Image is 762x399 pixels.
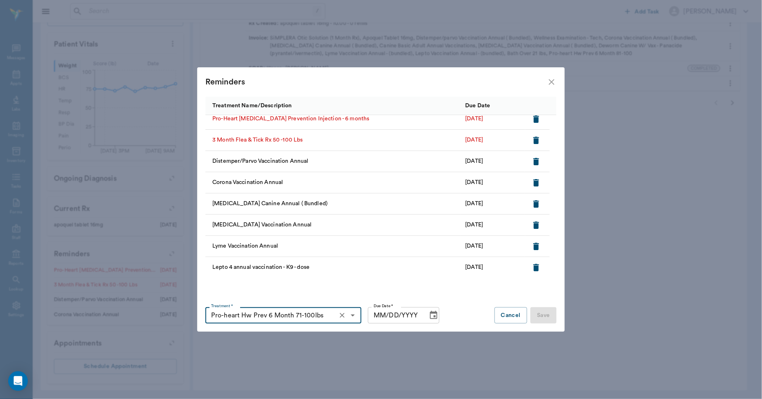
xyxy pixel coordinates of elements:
[465,178,483,187] p: [DATE]
[212,178,283,187] p: Corona Vaccination Annual
[212,199,328,208] p: [MEDICAL_DATA] Canine Annual ( Bundled)
[492,100,504,111] button: Sort
[212,94,292,117] div: Treatment Name/Description
[211,304,233,309] label: Treatment *
[374,304,393,309] label: Due Date *
[465,263,483,272] p: [DATE]
[212,242,278,250] p: Lyme Vaccination Annual
[212,221,312,229] p: [MEDICAL_DATA] Vaccination Annual
[465,136,483,144] p: [DATE]
[212,115,369,123] p: Pro-Heart [MEDICAL_DATA] Prevention Injection - 6 months
[347,310,359,321] button: Open
[336,310,348,321] button: Clear
[465,221,483,229] p: [DATE]
[465,242,483,250] p: [DATE]
[294,100,305,111] button: Sort
[547,77,557,87] button: close
[212,263,310,272] p: Lepto 4 annual vaccination - K9 - dose
[212,157,308,166] p: Distemper/Parvo Vaccination Annual
[465,94,490,117] div: Due Date
[205,75,547,89] div: Reminders
[212,136,303,144] p: 3 Month Flea & Tick Rx 50 -100 Lbs
[465,115,483,123] p: [DATE]
[465,157,483,166] p: [DATE]
[205,97,461,115] div: Treatment Name/Description
[368,307,422,324] input: MM/DD/YYYY
[531,100,543,111] button: Sort
[461,97,525,115] div: Due Date
[495,307,527,324] button: Cancel
[426,307,442,324] button: Choose date
[8,371,28,391] div: Open Intercom Messenger
[465,199,483,208] p: [DATE]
